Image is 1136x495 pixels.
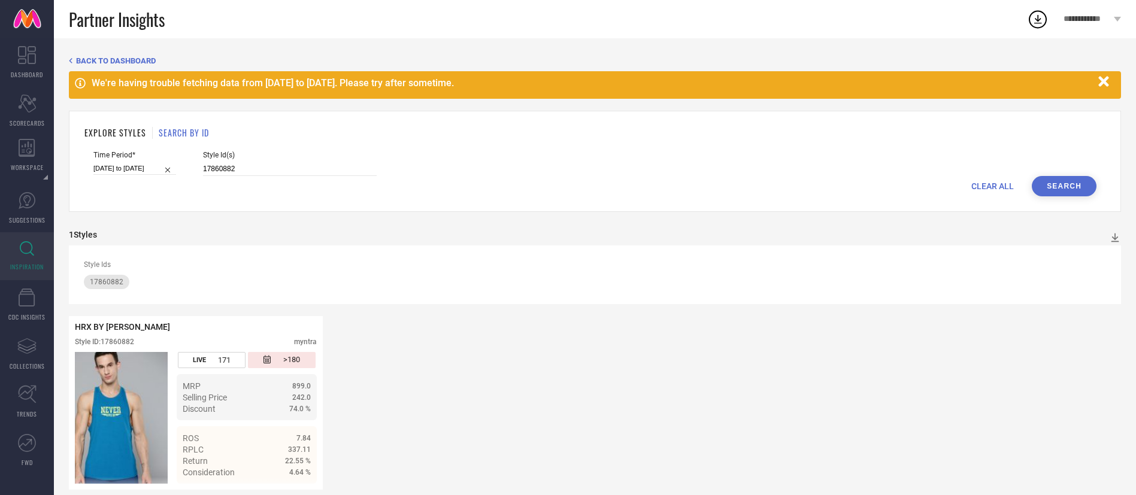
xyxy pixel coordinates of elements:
span: LIVE [193,356,206,364]
span: WORKSPACE [11,163,44,172]
input: Select time period [93,162,176,175]
div: We're having trouble fetching data from [DATE] to [DATE]. Please try after sometime. [92,77,1092,89]
span: Time Period* [93,151,176,159]
div: Number of days the style has been live on the platform [178,352,245,368]
span: >180 [283,355,300,365]
span: BACK TO DASHBOARD [76,56,156,65]
div: Back TO Dashboard [69,56,1121,65]
div: Open download list [1027,8,1049,30]
span: 74.0 % [289,405,311,413]
span: SUGGESTIONS [9,215,46,224]
span: COLLECTIONS [10,362,45,371]
div: 1 Styles [69,230,97,239]
span: 4.64 % [289,468,311,476]
div: Number of days since the style was first listed on the platform [248,352,315,368]
span: 22.55 % [285,457,311,465]
span: CLEAR ALL [971,181,1014,191]
h1: SEARCH BY ID [159,126,209,139]
span: 171 [218,356,231,365]
span: TRENDS [17,409,37,418]
span: 899.0 [292,382,311,390]
span: Partner Insights [69,7,165,32]
span: SCORECARDS [10,119,45,127]
button: Search [1032,176,1096,196]
span: Return [183,456,208,466]
span: Selling Price [183,393,227,402]
div: Style Ids [84,260,1106,269]
h1: EXPLORE STYLES [84,126,146,139]
img: Style preview image [75,352,168,484]
span: Consideration [183,467,235,477]
span: 337.11 [288,445,311,454]
span: Style Id(s) [203,151,377,159]
span: ROS [183,433,199,443]
span: DASHBOARD [11,70,43,79]
div: myntra [294,338,317,346]
span: 17860882 [90,278,123,286]
span: FWD [22,458,33,467]
input: Enter comma separated style ids e.g. 12345, 67890 [203,162,377,176]
div: Click to view image [75,352,168,484]
span: INSPIRATION [10,262,44,271]
div: Style ID: 17860882 [75,338,134,346]
span: MRP [183,381,201,391]
span: HRX BY [PERSON_NAME] [75,322,170,332]
span: 7.84 [296,434,311,442]
span: Discount [183,404,216,414]
span: RPLC [183,445,204,454]
span: 242.0 [292,393,311,402]
span: CDC INSIGHTS [8,312,46,321]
